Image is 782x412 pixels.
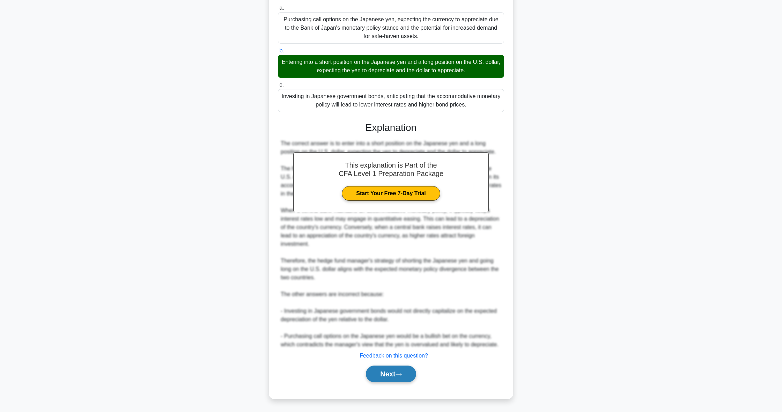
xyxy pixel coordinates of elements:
[281,139,501,349] div: The correct answer is to enter into a short position on the Japanese yen and a long position on t...
[342,186,440,201] a: Start Your Free 7-Day Trial
[366,366,416,382] button: Next
[278,89,504,112] div: Investing in Japanese government bonds, anticipating that the accommodative monetary policy will ...
[279,82,283,88] span: c.
[360,353,428,359] a: Feedback on this question?
[279,5,284,11] span: a.
[278,12,504,44] div: Purchasing call options on the Japanese yen, expecting the currency to appreciate due to the Bank...
[278,55,504,78] div: Entering into a short position on the Japanese yen and a long position on the U.S. dollar, expect...
[282,122,500,134] h3: Explanation
[279,47,284,53] span: b.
